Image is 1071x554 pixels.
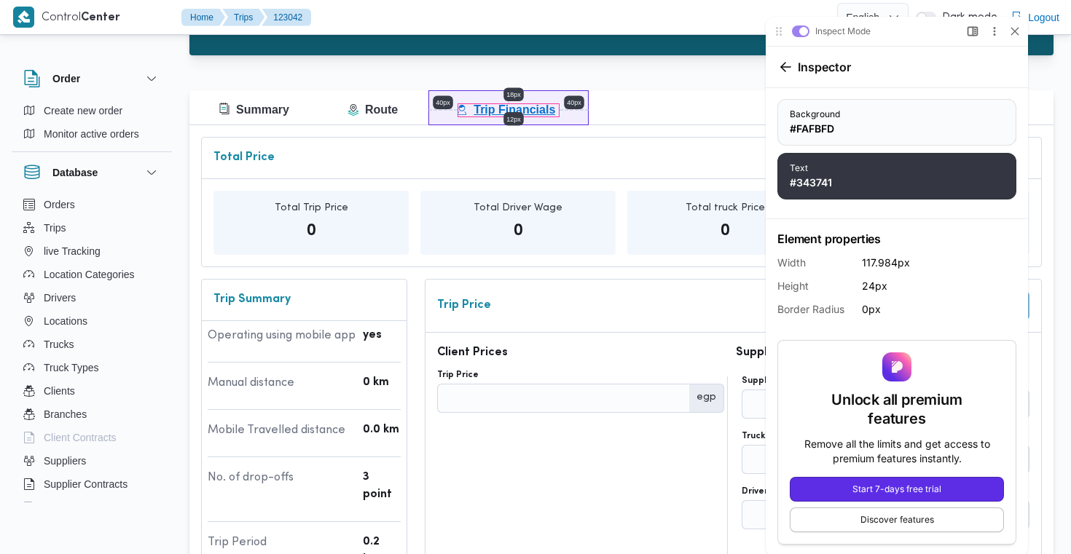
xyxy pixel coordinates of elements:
[35,279,119,293] span: Height
[689,384,723,412] span: egp
[47,477,262,502] button: Start 7-days free trial
[363,374,400,392] span: 0 km
[44,196,75,213] span: Orders
[44,266,135,283] span: Location Categories
[52,164,98,181] h3: Database
[208,469,357,486] h3: No. of drop-offs
[52,70,80,87] h3: Order
[35,256,119,270] span: Width
[47,121,98,136] h1: #FAFBFD
[686,202,765,214] h4: Total truck Price
[219,103,289,116] span: Summary
[17,379,166,403] button: Clients
[17,240,166,263] button: live Tracking
[44,219,66,237] span: Trips
[17,356,166,379] button: Truck Types
[44,312,87,330] span: Locations
[52,59,114,75] h3: Inspector
[208,374,357,392] h3: Manual distance
[47,162,90,175] p: Text
[17,309,166,333] button: Locations
[17,496,166,519] button: Devices
[44,359,98,376] span: Truck Types
[437,297,491,314] h3: Trip Price
[47,175,90,190] h1: #343741
[275,202,348,214] h4: Total Trip Price
[736,344,1035,362] h4: Supply Prices
[17,426,166,449] button: Client Contracts
[213,149,275,167] h3: Total Price
[17,333,166,356] button: Trucks
[13,7,34,28] img: X8yXhbKr1z7QwAAAABJRU5ErkJggg==
[23,164,160,181] button: Database
[44,289,76,306] span: Drivers
[35,302,119,317] span: Border Radius
[47,108,98,121] p: Background
[44,382,75,400] span: Clients
[17,99,166,122] button: Create new order
[363,469,400,504] span: 3 point
[17,403,166,426] button: Branches
[307,220,316,243] p: 0
[44,452,86,470] span: Suppliers
[222,9,264,26] button: Trips
[514,220,523,243] p: 0
[17,472,166,496] button: Supplier Contracts
[17,286,166,309] button: Drivers
[208,534,357,551] h3: Trip Period
[23,70,160,87] button: Order
[456,103,555,116] span: Trip Financials
[81,12,120,23] b: Center
[208,422,357,439] h3: Mobile Travelled distance
[181,9,225,26] button: Home
[44,102,122,119] span: Create new order
[119,256,163,270] span: 117.984px
[44,475,127,493] span: Supplier Contracts
[348,103,398,116] span: Route
[17,263,166,286] button: Location Categories
[17,216,166,240] button: Trips
[35,231,274,247] h3: Element properties
[44,242,101,260] span: live Tracking
[437,344,725,362] h4: Client Prices
[721,220,730,243] p: 0
[262,9,311,26] button: 123042
[44,499,80,516] span: Devices
[213,291,291,309] h3: Trip Summary
[363,422,400,439] span: 0.0 km
[17,193,166,216] button: Orders
[437,369,479,381] label: Trip Price
[363,327,400,344] span: yes
[208,327,357,344] h3: Operating using mobile app
[17,122,166,146] button: Monitor active orders
[47,437,262,465] p: Remove all the limits and get access to premium features instantly.
[12,99,172,151] div: Order
[119,302,163,317] span: 0px
[73,25,128,38] p: Inspect Mode
[17,449,166,472] button: Suppliers
[47,507,262,532] button: Discover features
[44,336,74,353] span: Trucks
[44,429,117,446] span: Client Contracts
[474,202,562,214] h4: Total Driver Wage
[12,193,172,508] div: Database
[119,279,163,293] span: 24px
[44,125,139,143] span: Monitor active orders
[84,390,226,428] h3: Unlock all premium features
[44,405,87,423] span: Branches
